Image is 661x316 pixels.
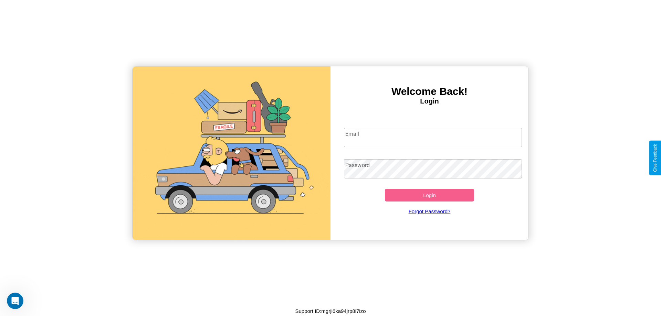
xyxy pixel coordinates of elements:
div: Give Feedback [653,144,658,172]
p: Support ID: mgrji6ka94jrp8i7izo [295,306,366,316]
h3: Welcome Back! [330,86,528,97]
button: Login [385,189,474,201]
h4: Login [330,97,528,105]
a: Forgot Password? [340,201,519,221]
iframe: Intercom live chat [7,293,23,309]
img: gif [133,66,330,240]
